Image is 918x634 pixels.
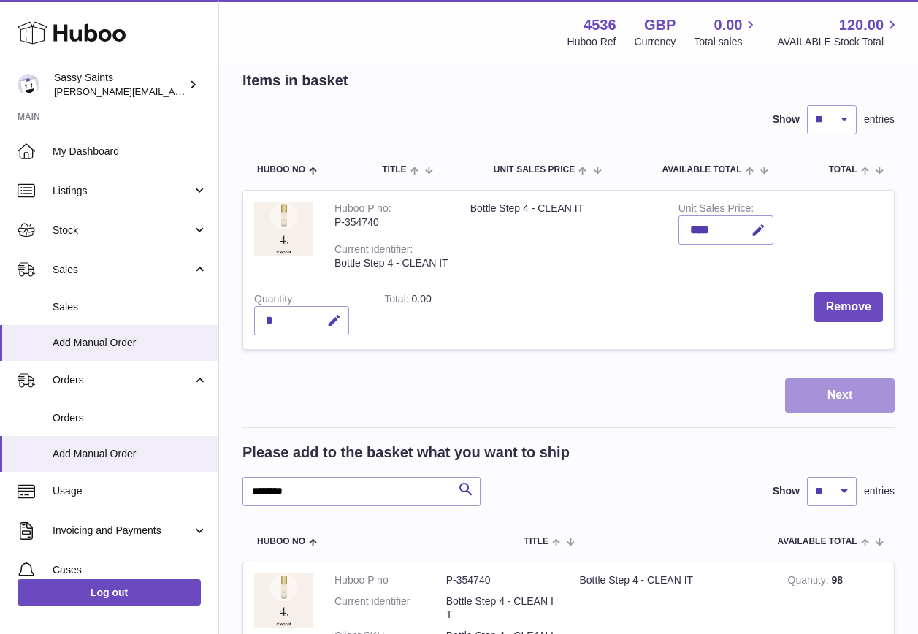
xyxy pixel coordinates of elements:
[778,537,857,546] span: AVAILABLE Total
[777,35,900,49] span: AVAILABLE Stock Total
[242,71,348,91] h2: Items in basket
[334,215,448,229] div: P-354740
[53,447,207,461] span: Add Manual Order
[785,378,895,413] button: Next
[494,165,575,175] span: Unit Sales Price
[257,165,305,175] span: Huboo no
[644,15,676,35] strong: GBP
[678,202,754,218] label: Unit Sales Price
[53,224,192,237] span: Stock
[53,336,207,350] span: Add Manual Order
[524,537,548,546] span: Title
[54,71,185,99] div: Sassy Saints
[829,165,857,175] span: Total
[334,202,391,218] div: Huboo P no
[254,293,295,308] label: Quantity
[694,15,759,49] a: 0.00 Total sales
[53,563,207,577] span: Cases
[839,15,884,35] span: 120.00
[694,35,759,49] span: Total sales
[257,537,305,546] span: Huboo no
[242,443,570,462] h2: Please add to the basket what you want to ship
[334,595,446,622] dt: Current identifier
[334,573,446,587] dt: Huboo P no
[459,191,668,281] td: Bottle Step 4 - CLEAN IT
[446,595,558,622] dd: Bottle Step 4 - CLEAN IT
[714,15,743,35] span: 0.00
[384,293,411,308] label: Total
[635,35,676,49] div: Currency
[18,74,39,96] img: ramey@sassysaints.com
[334,256,448,270] div: Bottle Step 4 - CLEAN IT
[53,184,192,198] span: Listings
[382,165,406,175] span: Title
[788,574,832,589] strong: Quantity
[53,300,207,314] span: Sales
[18,579,201,606] a: Log out
[777,15,900,49] a: 120.00 AVAILABLE Stock Total
[53,373,192,387] span: Orders
[864,484,895,498] span: entries
[584,15,616,35] strong: 4536
[864,112,895,126] span: entries
[254,573,313,628] img: Bottle Step 4 - CLEAN IT
[53,411,207,425] span: Orders
[773,112,800,126] label: Show
[54,85,293,97] span: [PERSON_NAME][EMAIL_ADDRESS][DOMAIN_NAME]
[334,243,413,259] div: Current identifier
[814,292,883,322] button: Remove
[412,293,432,305] span: 0.00
[446,573,558,587] dd: P-354740
[773,484,800,498] label: Show
[53,263,192,277] span: Sales
[53,145,207,158] span: My Dashboard
[254,202,313,256] img: Bottle Step 4 - CLEAN IT
[53,524,192,538] span: Invoicing and Payments
[662,165,741,175] span: AVAILABLE Total
[53,484,207,498] span: Usage
[567,35,616,49] div: Huboo Ref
